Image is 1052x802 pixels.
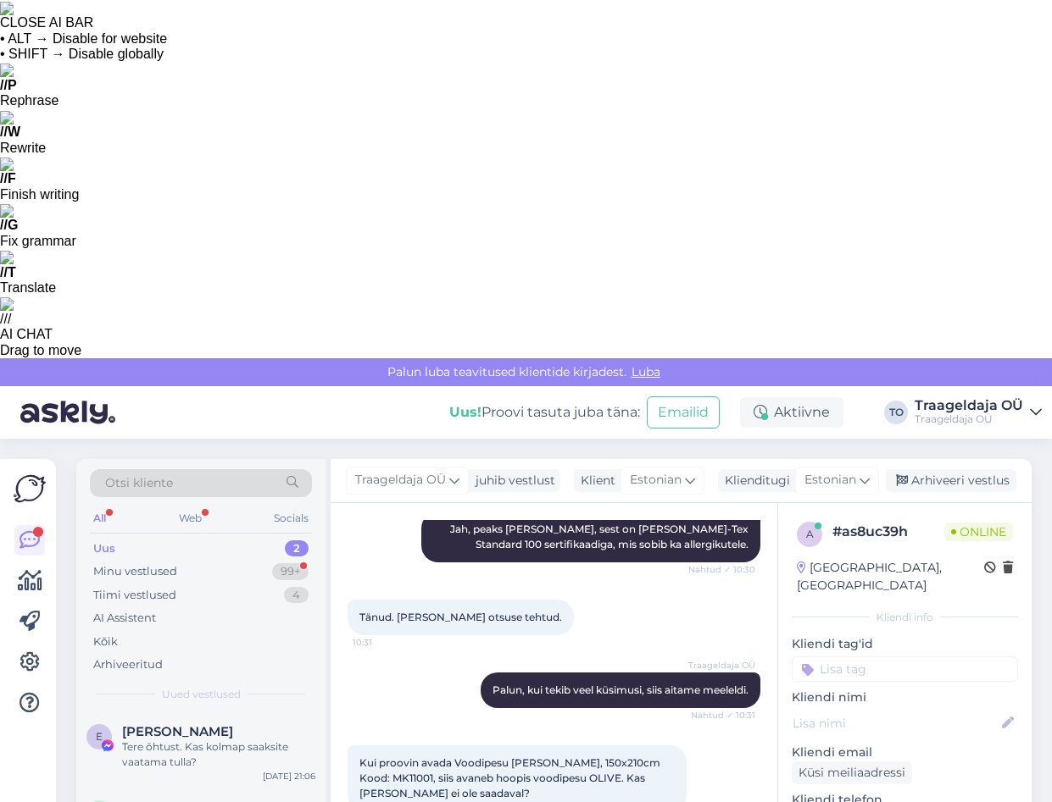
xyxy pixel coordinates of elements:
[93,540,115,557] div: Uus
[832,522,944,542] div: # as8uc39h
[90,507,109,529] div: All
[797,559,984,595] div: [GEOGRAPHIC_DATA], [GEOGRAPHIC_DATA]
[647,396,720,429] button: Emailid
[162,687,241,702] span: Uued vestlused
[469,472,555,489] div: juhib vestlust
[93,633,118,650] div: Kõik
[285,540,309,557] div: 2
[688,659,755,672] span: Traageldaja OÜ
[626,364,665,379] span: Luba
[915,399,1042,426] a: Traageldaja OÜTraageldaja OÜ
[359,611,562,623] span: Tänud. [PERSON_NAME] otsuse tehtud.
[944,523,1013,541] span: Online
[450,523,751,550] span: Jah, peaks [PERSON_NAME], sest on [PERSON_NAME]-Tex Standard 100 sertifikaadiga, mis sobib ka all...
[105,474,173,492] span: Otsi kliente
[272,563,309,580] div: 99+
[792,761,912,784] div: Küsi meiliaadressi
[355,471,446,489] span: Traageldaja OÜ
[793,714,999,733] input: Lisa nimi
[792,689,1018,706] p: Kliendi nimi
[93,656,163,673] div: Arhiveeritud
[353,636,416,649] span: 10:31
[449,404,481,420] b: Uus!
[691,709,755,722] span: Nähtud ✓ 10:31
[884,401,908,424] div: TO
[270,507,312,529] div: Socials
[804,471,856,489] span: Estonian
[792,635,1018,653] p: Kliendi tag'id
[630,471,682,489] span: Estonian
[175,507,205,529] div: Web
[792,656,1018,682] input: Lisa tag
[886,469,1016,492] div: Arhiveeri vestlus
[14,473,46,505] img: Askly Logo
[359,756,663,799] span: Kui proovin avada Voodipesu [PERSON_NAME], 150x210cm Kood: MK11001, siis avaneb hoopis voodipesu ...
[915,412,1023,426] div: Traageldaja OÜ
[263,770,315,783] div: [DATE] 21:06
[792,744,1018,761] p: Kliendi email
[493,683,749,696] span: Palun, kui tekib veel küsimusi, siis aitame meeleldi.
[93,610,156,627] div: AI Assistent
[806,528,814,540] span: a
[96,730,103,743] span: E
[574,472,615,489] div: Klient
[915,399,1023,412] div: Traageldaja OÜ
[93,587,176,604] div: Tiimi vestlused
[122,739,315,770] div: Tere õhtust. Kas kolmap saaksite vaatama tulla?
[284,587,309,604] div: 4
[449,402,640,423] div: Proovi tasuta juba täna:
[93,563,177,580] div: Minu vestlused
[122,724,233,739] span: Elise Naggel
[688,563,755,576] span: Nähtud ✓ 10:30
[740,397,843,428] div: Aktiivne
[718,472,790,489] div: Klienditugi
[792,610,1018,625] div: Kliendi info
